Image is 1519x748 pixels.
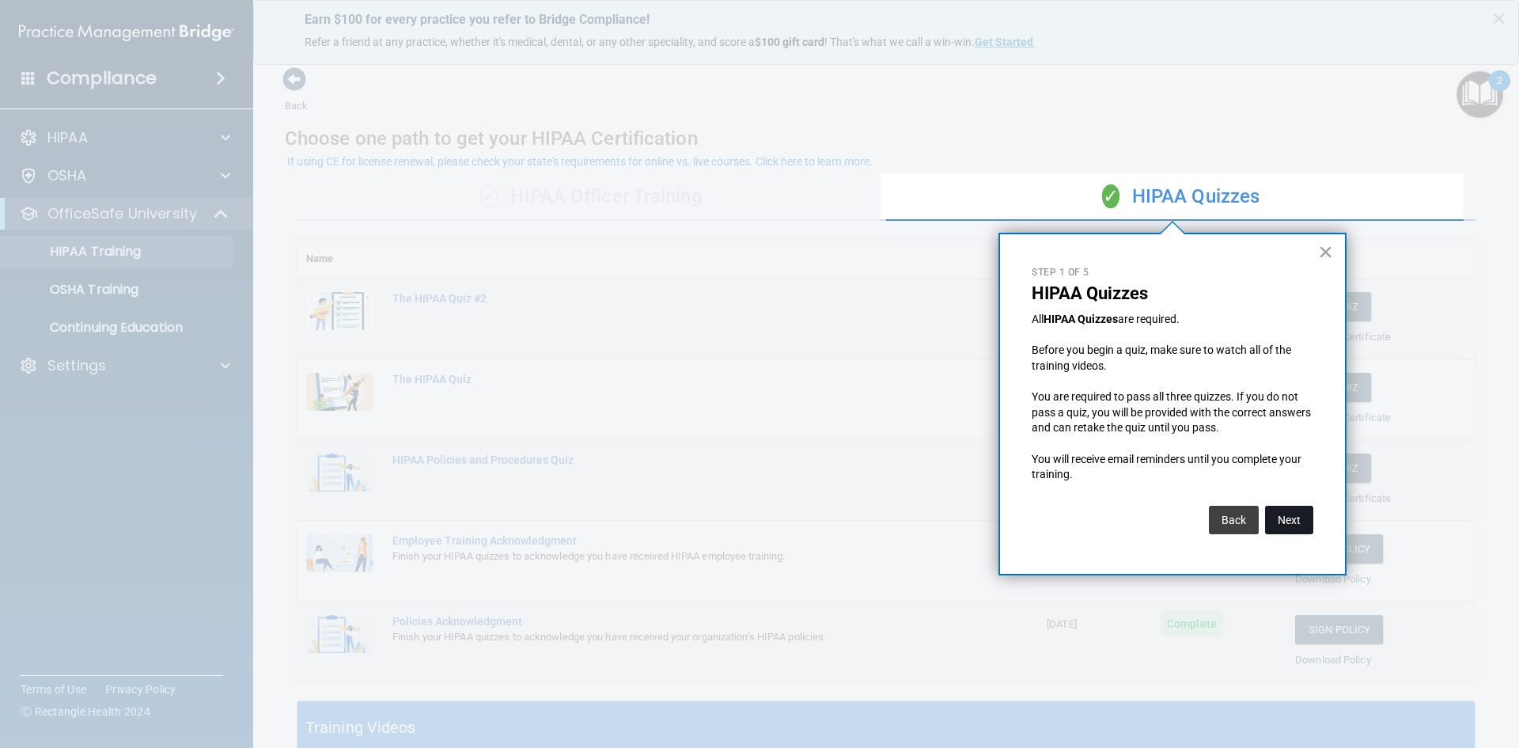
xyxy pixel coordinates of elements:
span: All [1032,313,1044,325]
button: Next [1265,506,1313,534]
div: HIPAA Quizzes [886,173,1475,221]
button: Back [1209,506,1259,534]
p: Before you begin a quiz, make sure to watch all of the training videos. [1032,343,1313,374]
p: You are required to pass all three quizzes. If you do not pass a quiz, you will be provided with ... [1032,389,1313,436]
p: HIPAA Quizzes [1032,283,1313,304]
p: Step 1 of 5 [1032,266,1313,279]
span: are required. [1118,313,1180,325]
button: Close [1318,239,1333,264]
span: ✓ [1102,184,1119,208]
p: You will receive email reminders until you complete your training. [1032,452,1313,483]
strong: HIPAA Quizzes [1044,313,1118,325]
